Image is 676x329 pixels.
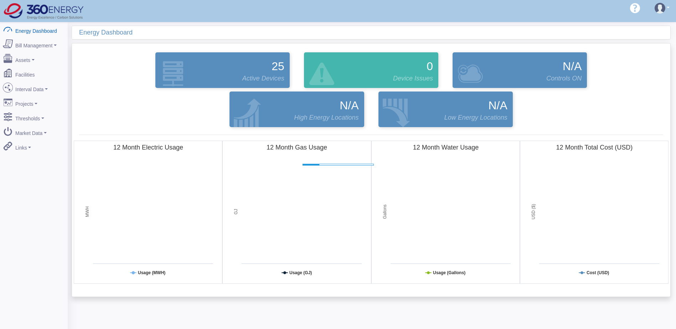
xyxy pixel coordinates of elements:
[79,26,670,39] div: Energy Dashboard
[563,58,582,75] span: N/A
[427,58,433,75] span: 0
[148,51,297,90] div: Devices that are actively reporting data.
[233,209,238,214] tspan: GJ
[85,207,90,217] tspan: MWH
[340,97,358,114] span: N/A
[393,74,433,83] span: Device Issues
[488,97,507,114] span: N/A
[272,58,284,75] span: 25
[242,74,284,83] span: Active Devices
[297,51,445,90] div: Devices that are active and configured but are in an error state.
[294,113,358,122] span: High Energy Locations
[546,74,582,83] span: Controls ON
[587,270,609,275] tspan: Cost (USD)
[267,144,327,151] tspan: 12 Month Gas Usage
[556,144,633,151] tspan: 12 Month Total Cost (USD)
[113,144,183,151] tspan: 12 Month Electric Usage
[531,204,536,219] tspan: USD ($)
[444,113,507,122] span: Low Energy Locations
[413,144,478,151] tspan: 12 Month Water Usage
[655,3,665,14] img: user-3.svg
[138,270,165,275] tspan: Usage (MWH)
[289,270,312,275] tspan: Usage (GJ)
[382,204,387,219] tspan: Gallons
[433,270,465,275] tspan: Usage (Gallons)
[154,52,291,88] a: 25 Active Devices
